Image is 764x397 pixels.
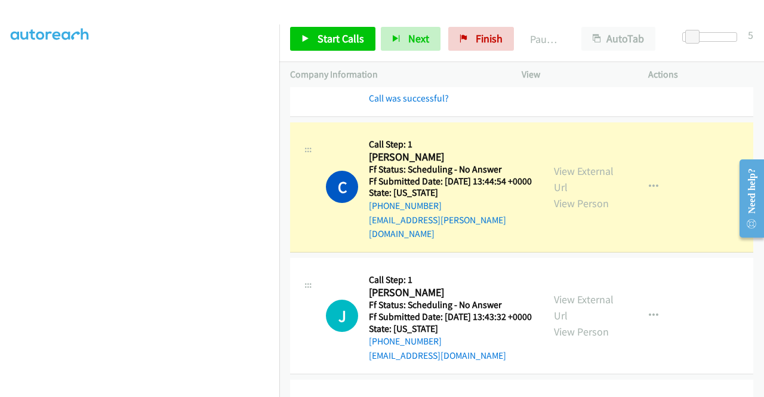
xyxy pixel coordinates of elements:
[326,171,358,203] h1: C
[530,31,560,47] p: Paused
[369,176,532,187] h5: Ff Submitted Date: [DATE] 13:44:54 +0000
[326,300,358,332] div: The call is yet to be attempted
[408,32,429,45] span: Next
[290,67,500,82] p: Company Information
[369,187,532,199] h5: State: [US_STATE]
[290,27,375,51] a: Start Calls
[554,325,609,338] a: View Person
[581,27,655,51] button: AutoTab
[522,67,627,82] p: View
[369,286,528,300] h2: [PERSON_NAME]
[730,151,764,246] iframe: Resource Center
[369,274,532,286] h5: Call Step: 1
[369,336,442,347] a: [PHONE_NUMBER]
[369,350,506,361] a: [EMAIL_ADDRESS][DOMAIN_NAME]
[648,67,753,82] p: Actions
[326,300,358,332] h1: J
[476,32,503,45] span: Finish
[748,27,753,43] div: 5
[369,164,532,176] h5: Ff Status: Scheduling - No Answer
[554,196,609,210] a: View Person
[369,200,442,211] a: [PHONE_NUMBER]
[381,27,440,51] button: Next
[554,293,614,322] a: View External Url
[369,150,528,164] h2: [PERSON_NAME]
[369,323,532,335] h5: State: [US_STATE]
[369,93,449,104] a: Call was successful?
[369,311,532,323] h5: Ff Submitted Date: [DATE] 13:43:32 +0000
[369,139,532,150] h5: Call Step: 1
[369,214,506,240] a: [EMAIL_ADDRESS][PERSON_NAME][DOMAIN_NAME]
[448,27,514,51] a: Finish
[369,299,532,311] h5: Ff Status: Scheduling - No Answer
[554,164,614,194] a: View External Url
[318,32,364,45] span: Start Calls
